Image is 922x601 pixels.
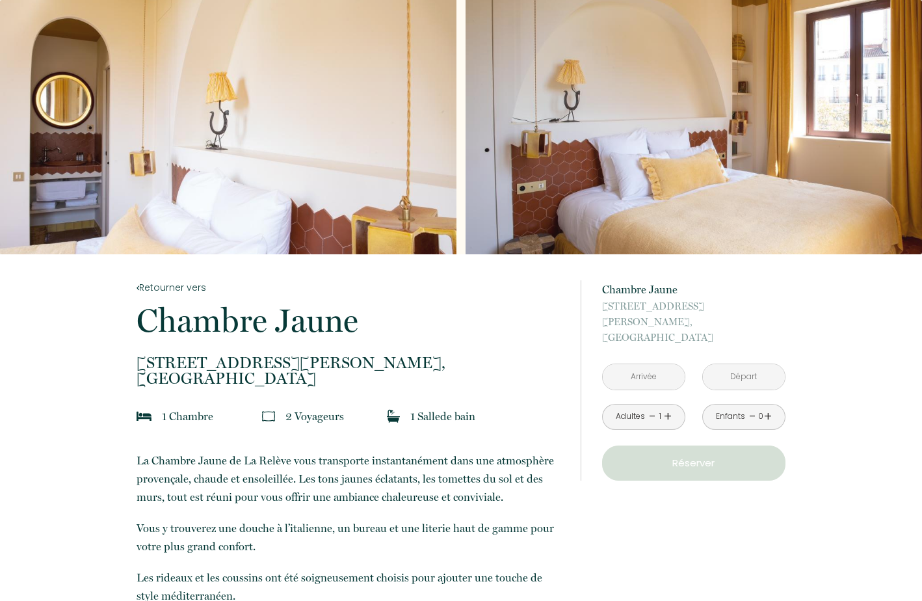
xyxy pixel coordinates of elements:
[657,410,663,423] div: 1
[137,451,563,506] p: La Chambre Jaune de La Relève vous transporte instantanément dans une atmosphère provençale, chau...
[137,355,563,371] span: [STREET_ADDRESS][PERSON_NAME],
[410,407,475,425] p: 1 Salle de bain
[607,455,781,471] p: Réserver
[757,410,764,423] div: 0
[137,304,563,337] p: Chambre Jaune
[602,446,785,481] button: Réserver
[602,299,785,345] p: [GEOGRAPHIC_DATA]
[162,407,213,425] p: 1 Chambre
[603,364,685,390] input: Arrivée
[137,519,563,555] p: Vous y trouverez une douche à l’italienne, un bureau et une literie haut de gamme pour votre plus...
[616,410,645,423] div: Adultes
[285,407,344,425] p: 2 Voyageur
[649,407,656,427] a: -
[664,407,672,427] a: +
[749,407,756,427] a: -
[137,355,563,386] p: [GEOGRAPHIC_DATA]
[716,410,745,423] div: Enfants
[339,410,344,423] span: s
[764,407,772,427] a: +
[703,364,785,390] input: Départ
[137,280,563,295] a: Retourner vers
[602,299,785,330] span: [STREET_ADDRESS][PERSON_NAME],
[602,280,785,299] p: Chambre Jaune
[262,410,275,423] img: guests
